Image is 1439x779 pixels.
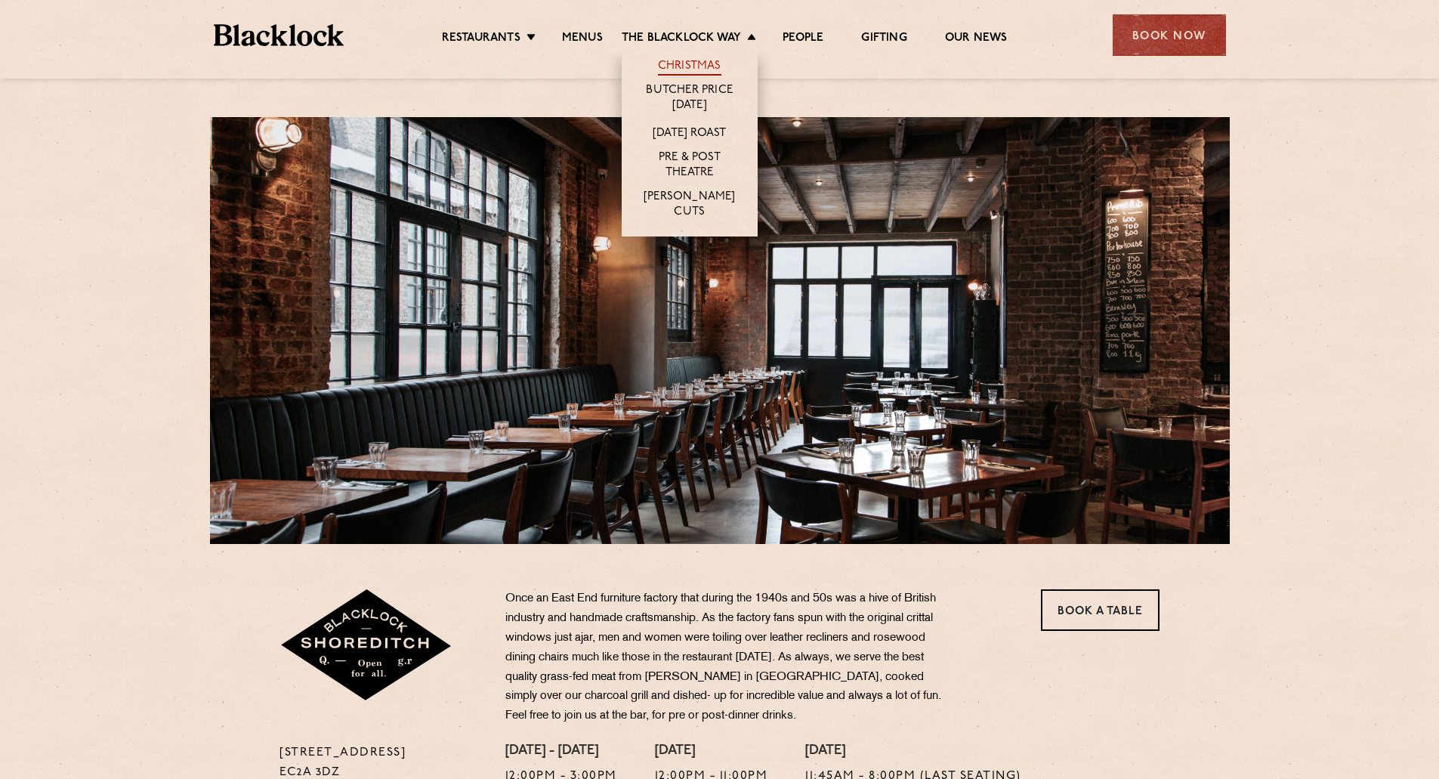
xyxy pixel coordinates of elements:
a: [DATE] Roast [653,126,726,143]
a: Book a Table [1041,589,1160,631]
img: BL_Textured_Logo-footer-cropped.svg [214,24,344,46]
a: Butcher Price [DATE] [637,83,743,115]
a: Our News [945,31,1008,48]
a: Menus [562,31,603,48]
p: Once an East End furniture factory that during the 1940s and 50s was a hive of British industry a... [505,589,951,726]
div: Book Now [1113,14,1226,56]
h4: [DATE] [805,743,1021,760]
a: People [783,31,823,48]
a: Pre & Post Theatre [637,150,743,182]
a: Gifting [861,31,906,48]
img: Shoreditch-stamp-v2-default.svg [279,589,454,703]
a: [PERSON_NAME] Cuts [637,190,743,221]
h4: [DATE] - [DATE] [505,743,617,760]
a: The Blacklock Way [622,31,741,48]
a: Restaurants [442,31,520,48]
h4: [DATE] [655,743,768,760]
a: Christmas [658,59,721,76]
